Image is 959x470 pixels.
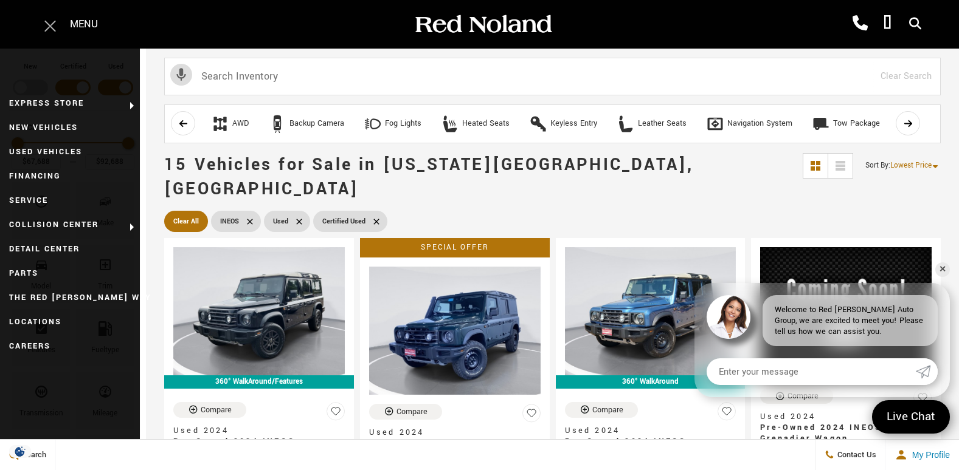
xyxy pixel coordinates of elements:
button: Heated SeatsHeated Seats [434,111,516,137]
button: scroll left [171,111,195,135]
div: Navigation System [727,118,792,129]
a: Used 2024Pre-Owned 2024 INEOS Grenadier Wagon [173,425,345,458]
button: Backup CameraBackup Camera [261,111,351,137]
div: Tow Package [833,118,880,129]
span: Pre-Owned 2024 INEOS Grenadier Wagon [565,436,727,458]
a: Live Chat [872,400,950,434]
div: Tow Package [812,115,830,133]
div: Welcome to Red [PERSON_NAME] Auto Group, we are excited to meet you! Please tell us how we can as... [763,295,938,346]
div: Backup Camera [268,115,286,133]
div: Compare [201,404,232,415]
span: Pre-Owned 2024 INEOS Grenadier Wagon [760,422,923,444]
div: 360° WalkAround/Features [164,375,354,389]
img: Agent profile photo [707,295,750,339]
div: Leather Seats [617,115,635,133]
span: INEOS [220,214,239,229]
div: Compare [396,406,428,417]
div: Keyless Entry [529,115,547,133]
button: Tow PackageTow Package [805,111,887,137]
button: Open user profile menu [886,440,959,470]
a: Submit [916,358,938,385]
button: AWDAWD [204,111,255,137]
span: Used 2024 [369,427,531,438]
span: Clear All [173,214,199,229]
button: Save Vehicle [522,404,541,427]
img: 2024 INEOS Grenadier Wagon [565,247,736,375]
div: Special Offer [360,238,550,257]
span: 15 Vehicles for Sale in [US_STATE][GEOGRAPHIC_DATA], [GEOGRAPHIC_DATA] [164,153,693,201]
input: Enter your message [707,358,916,385]
a: Used 2024Pre-Owned 2024 INEOS Grenadier Wagon [369,427,541,460]
div: Fog Lights [364,115,382,133]
span: Contact Us [834,449,876,460]
img: 2024 INEOS Grenadier Wagon [760,247,932,379]
button: Navigation SystemNavigation System [699,111,799,137]
span: Used 2024 [760,411,923,422]
button: Save Vehicle [718,402,736,426]
a: Used 2024Pre-Owned 2024 INEOS Grenadier Wagon [760,411,932,444]
a: Used 2024Pre-Owned 2024 INEOS Grenadier Wagon [565,425,736,458]
button: Save Vehicle [327,402,345,426]
div: Heated Seats [462,118,510,129]
button: Compare Vehicle [369,404,442,420]
div: Keyless Entry [550,118,597,129]
div: Fog Lights [385,118,421,129]
span: Used [273,214,288,229]
span: Pre-Owned 2024 INEOS Grenadier Wagon [369,438,531,460]
button: scroll right [896,111,920,135]
div: AWD [232,118,249,129]
button: Leather SeatsLeather Seats [610,111,693,137]
span: Pre-Owned 2024 INEOS Grenadier Wagon [173,436,336,458]
button: Compare Vehicle [565,402,638,418]
button: Compare Vehicle [173,402,246,418]
span: Live Chat [881,409,941,425]
img: 2024 INEOS Grenadier Wagon [369,267,541,395]
div: Leather Seats [638,118,687,129]
div: Backup Camera [289,118,344,129]
div: Heated Seats [441,115,459,133]
div: 360° WalkAround [556,375,746,389]
span: Certified Used [322,214,365,229]
button: Keyless EntryKeyless Entry [522,111,604,137]
span: Used 2024 [173,425,336,436]
input: Search Inventory [164,58,941,95]
img: Red Noland Auto Group [413,14,553,35]
button: Fog LightsFog Lights [357,111,428,137]
span: My Profile [907,450,950,460]
span: Lowest Price [890,160,932,171]
span: Used 2024 [565,425,727,436]
div: Compare [592,404,623,415]
div: Navigation System [706,115,724,133]
span: Sort By : [865,160,890,171]
img: 2024 INEOS Grenadier Wagon [173,247,345,375]
img: Opt-Out Icon [6,445,34,458]
svg: Click to toggle on voice search [170,64,192,86]
div: AWD [211,115,229,133]
section: Click to Open Cookie Consent Modal [6,445,34,458]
